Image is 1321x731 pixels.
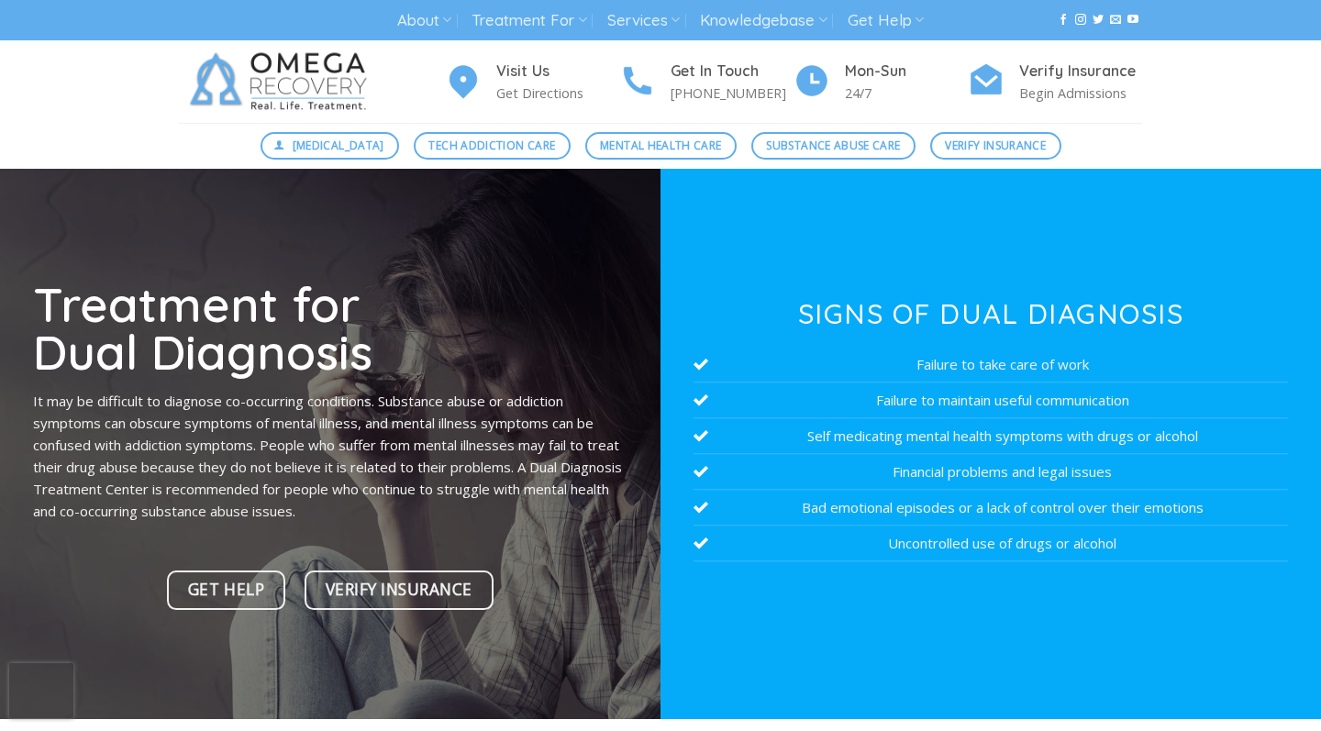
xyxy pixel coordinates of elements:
[619,60,794,105] a: Get In Touch [PHONE_NUMBER]
[751,132,916,160] a: Substance Abuse Care
[496,83,619,104] p: Get Directions
[472,4,586,38] a: Treatment For
[33,280,627,376] h1: Treatment for Dual Diagnosis
[305,570,494,610] a: Verify Insurance
[694,347,1288,382] li: Failure to take care of work
[1110,14,1121,27] a: Send us an email
[694,382,1288,418] li: Failure to maintain useful communication
[930,132,1061,160] a: Verify Insurance
[671,60,794,83] h4: Get In Touch
[945,137,1046,154] span: Verify Insurance
[496,60,619,83] h4: Visit Us
[33,390,627,522] p: It may be difficult to diagnose co-occurring conditions. Substance abuse or addiction symptoms ca...
[1127,14,1138,27] a: Follow on YouTube
[845,83,968,104] p: 24/7
[694,418,1288,454] li: Self medicating mental health symptoms with drugs or alcohol
[694,454,1288,490] li: Financial problems and legal issues
[414,132,571,160] a: Tech Addiction Care
[397,4,451,38] a: About
[694,526,1288,561] li: Uncontrolled use of drugs or alcohol
[585,132,737,160] a: Mental Health Care
[445,60,619,105] a: Visit Us Get Directions
[261,132,400,160] a: [MEDICAL_DATA]
[700,4,827,38] a: Knowledgebase
[167,570,285,610] a: Get Help
[188,577,264,603] span: Get Help
[9,663,73,718] iframe: reCAPTCHA
[766,137,900,154] span: Substance Abuse Care
[293,137,384,154] span: [MEDICAL_DATA]
[1019,60,1142,83] h4: Verify Insurance
[179,40,385,123] img: Omega Recovery
[1093,14,1104,27] a: Follow on Twitter
[968,60,1142,105] a: Verify Insurance Begin Admissions
[1075,14,1086,27] a: Follow on Instagram
[671,83,794,104] p: [PHONE_NUMBER]
[1019,83,1142,104] p: Begin Admissions
[326,577,472,603] span: Verify Insurance
[1058,14,1069,27] a: Follow on Facebook
[428,137,555,154] span: Tech Addiction Care
[694,300,1288,327] h3: Signs of Dual Diagnosis
[845,60,968,83] h4: Mon-Sun
[600,137,721,154] span: Mental Health Care
[694,490,1288,526] li: Bad emotional episodes or a lack of control over their emotions
[607,4,680,38] a: Services
[848,4,924,38] a: Get Help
